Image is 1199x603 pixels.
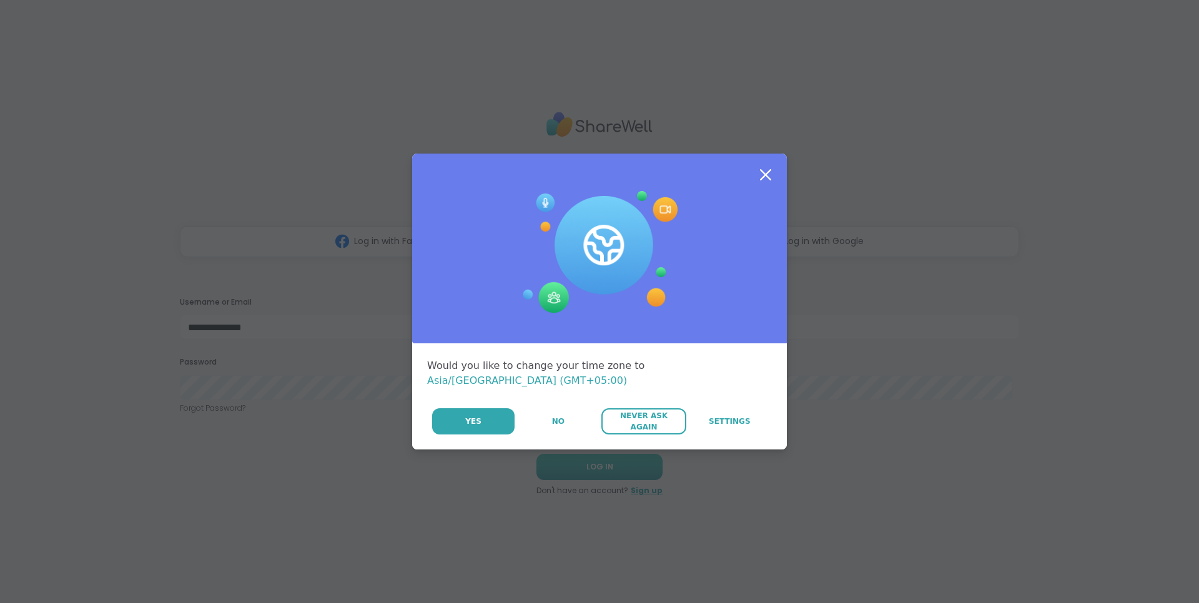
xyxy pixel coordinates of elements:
[432,408,515,434] button: Yes
[608,410,679,433] span: Never Ask Again
[465,416,481,427] span: Yes
[516,408,600,434] button: No
[709,416,751,427] span: Settings
[552,416,565,427] span: No
[427,358,772,388] div: Would you like to change your time zone to
[521,191,678,313] img: Session Experience
[688,408,772,434] a: Settings
[601,408,686,434] button: Never Ask Again
[427,375,627,386] span: Asia/[GEOGRAPHIC_DATA] (GMT+05:00)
